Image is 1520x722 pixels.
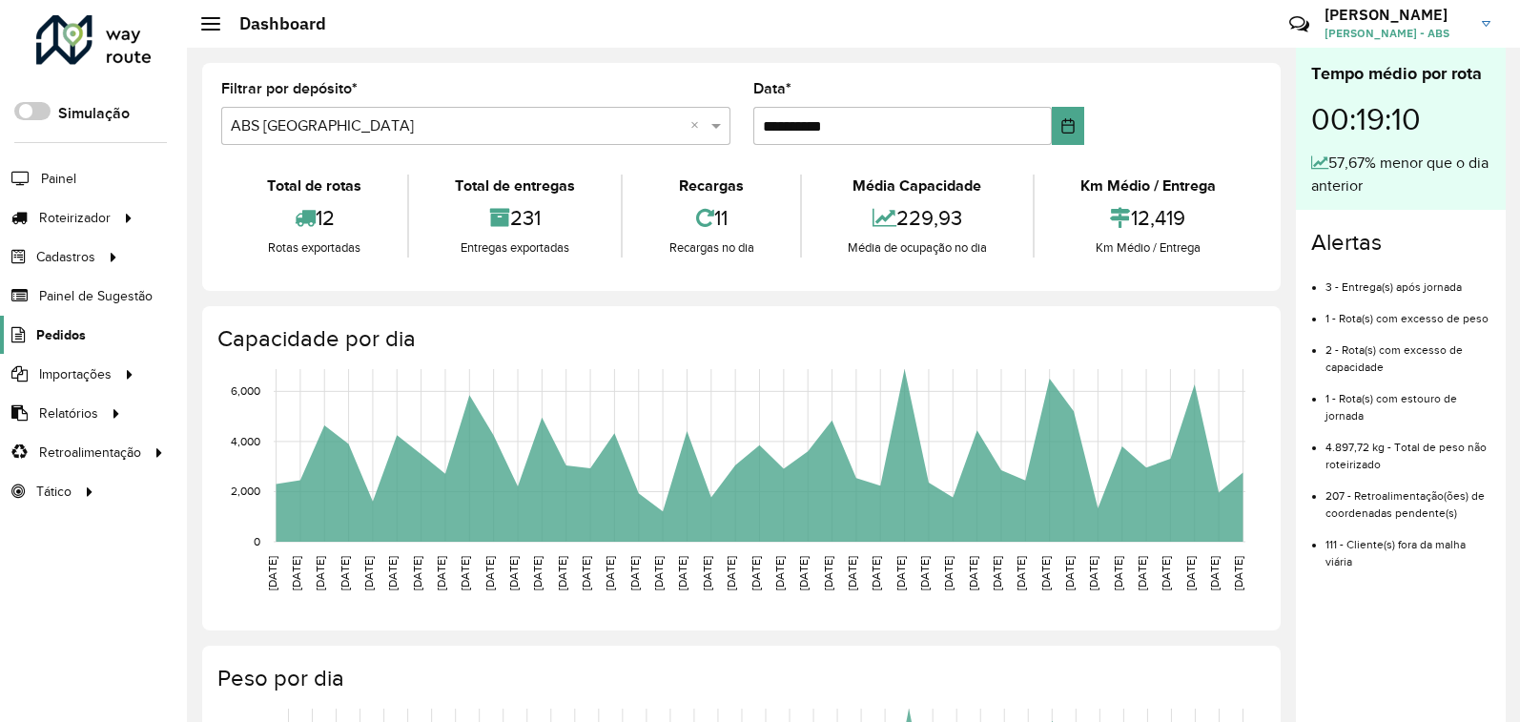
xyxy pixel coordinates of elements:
text: [DATE] [1015,556,1027,590]
text: [DATE] [918,556,931,590]
label: Simulação [58,102,130,125]
div: 11 [627,197,794,238]
text: [DATE] [967,556,979,590]
text: [DATE] [556,556,568,590]
div: Total de rotas [226,175,402,197]
text: 4,000 [231,435,260,447]
li: 4.897,72 kg - Total de peso não roteirizado [1325,424,1490,473]
span: [PERSON_NAME] - ABS [1325,25,1468,42]
text: [DATE] [339,556,351,590]
text: [DATE] [628,556,641,590]
text: [DATE] [483,556,496,590]
span: Relatórios [39,403,98,423]
div: 12 [226,197,402,238]
li: 1 - Rota(s) com estouro de jornada [1325,376,1490,424]
text: [DATE] [942,556,955,590]
div: Média de ocupação no dia [807,238,1028,258]
span: Retroalimentação [39,443,141,463]
li: 3 - Entrega(s) após jornada [1325,264,1490,296]
text: [DATE] [580,556,592,590]
span: Pedidos [36,325,86,345]
text: [DATE] [1136,556,1148,590]
text: 0 [254,535,260,547]
li: 1 - Rota(s) com excesso de peso [1325,296,1490,327]
div: Km Médio / Entrega [1039,238,1257,258]
li: 2 - Rota(s) com excesso de capacidade [1325,327,1490,376]
text: [DATE] [314,556,326,590]
span: Painel [41,169,76,189]
li: 207 - Retroalimentação(ões) de coordenadas pendente(s) [1325,473,1490,522]
div: Tempo médio por rota [1311,61,1490,87]
text: [DATE] [894,556,907,590]
text: 6,000 [231,384,260,397]
text: [DATE] [1232,556,1244,590]
text: [DATE] [411,556,423,590]
text: [DATE] [435,556,447,590]
text: [DATE] [750,556,762,590]
div: Total de entregas [414,175,616,197]
text: [DATE] [797,556,810,590]
text: [DATE] [1160,556,1172,590]
text: [DATE] [701,556,713,590]
label: Data [753,77,791,100]
text: [DATE] [846,556,858,590]
text: 2,000 [231,485,260,498]
li: 111 - Cliente(s) fora da malha viária [1325,522,1490,570]
span: Painel de Sugestão [39,286,153,306]
text: [DATE] [459,556,471,590]
div: 00:19:10 [1311,87,1490,152]
span: Roteirizador [39,208,111,228]
text: [DATE] [362,556,375,590]
text: [DATE] [386,556,399,590]
text: [DATE] [822,556,834,590]
text: [DATE] [1063,556,1076,590]
div: 231 [414,197,616,238]
text: [DATE] [870,556,882,590]
span: Tático [36,482,72,502]
h4: Alertas [1311,229,1490,257]
div: Entregas exportadas [414,238,616,258]
text: [DATE] [725,556,737,590]
text: [DATE] [991,556,1003,590]
text: [DATE] [1087,556,1099,590]
span: Importações [39,364,112,384]
a: Contato Rápido [1279,4,1320,45]
div: Recargas no dia [627,238,794,258]
h4: Peso por dia [217,665,1262,692]
div: 57,67% menor que o dia anterior [1311,152,1490,197]
text: [DATE] [290,556,302,590]
div: 12,419 [1039,197,1257,238]
div: Rotas exportadas [226,238,402,258]
h2: Dashboard [220,13,326,34]
div: Média Capacidade [807,175,1028,197]
div: Km Médio / Entrega [1039,175,1257,197]
text: [DATE] [1208,556,1221,590]
h4: Capacidade por dia [217,325,1262,353]
div: Recargas [627,175,794,197]
text: [DATE] [266,556,278,590]
text: [DATE] [507,556,520,590]
h3: [PERSON_NAME] [1325,6,1468,24]
button: Choose Date [1052,107,1084,145]
text: [DATE] [652,556,665,590]
span: Clear all [690,114,707,137]
text: [DATE] [1039,556,1052,590]
text: [DATE] [531,556,544,590]
text: [DATE] [773,556,786,590]
text: [DATE] [676,556,688,590]
label: Filtrar por depósito [221,77,358,100]
span: Cadastros [36,247,95,267]
text: [DATE] [604,556,616,590]
text: [DATE] [1112,556,1124,590]
div: 229,93 [807,197,1028,238]
text: [DATE] [1184,556,1197,590]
